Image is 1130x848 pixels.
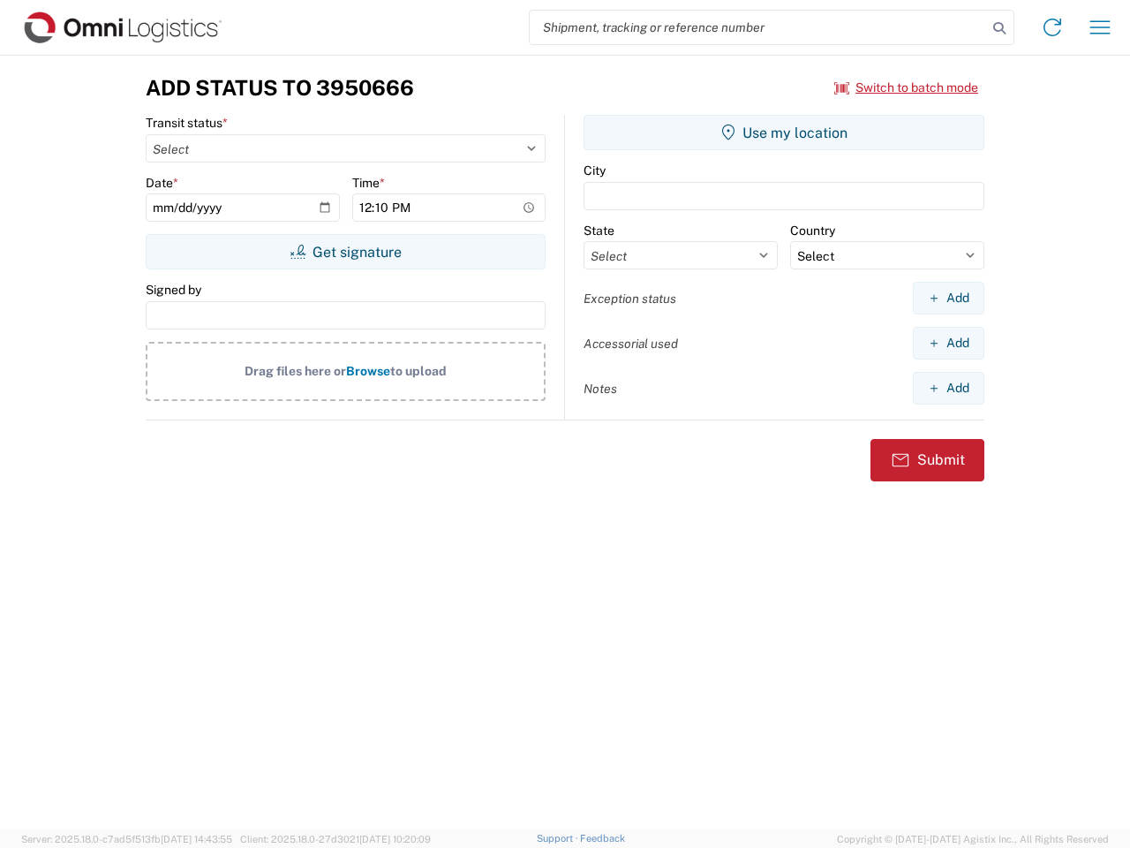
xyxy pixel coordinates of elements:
[359,834,431,844] span: [DATE] 10:20:09
[837,831,1109,847] span: Copyright © [DATE]-[DATE] Agistix Inc., All Rights Reserved
[352,175,385,191] label: Time
[913,372,984,405] button: Add
[240,834,431,844] span: Client: 2025.18.0-27d3021
[537,833,581,844] a: Support
[146,115,228,131] label: Transit status
[790,223,835,238] label: Country
[584,163,606,178] label: City
[584,381,617,397] label: Notes
[870,439,984,481] button: Submit
[21,834,232,844] span: Server: 2025.18.0-c7ad5f513fb
[146,175,178,191] label: Date
[584,223,614,238] label: State
[834,73,978,102] button: Switch to batch mode
[161,834,232,844] span: [DATE] 14:43:55
[584,115,984,150] button: Use my location
[146,75,414,101] h3: Add Status to 3950666
[580,833,625,844] a: Feedback
[390,364,447,378] span: to upload
[584,291,676,307] label: Exception status
[913,282,984,314] button: Add
[146,234,546,269] button: Get signature
[146,282,201,298] label: Signed by
[913,327,984,360] button: Add
[245,364,346,378] span: Drag files here or
[530,11,987,44] input: Shipment, tracking or reference number
[584,336,678,352] label: Accessorial used
[346,364,390,378] span: Browse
